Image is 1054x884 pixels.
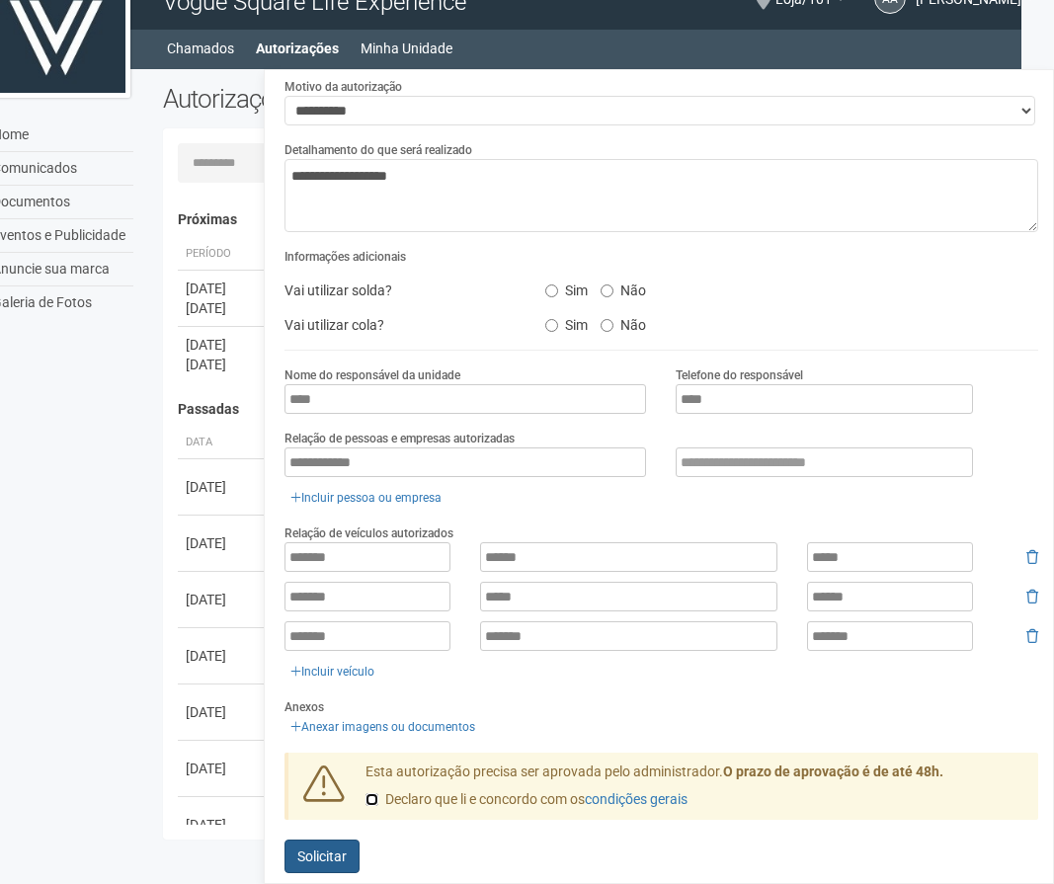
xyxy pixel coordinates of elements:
label: Relação de pessoas e empresas autorizadas [284,430,515,447]
input: Sim [545,319,558,332]
div: [DATE] [186,815,259,835]
label: Relação de veículos autorizados [284,524,453,542]
a: Incluir pessoa ou empresa [284,487,447,509]
div: [DATE] [186,355,259,374]
input: Não [601,319,613,332]
div: [DATE] [186,759,259,778]
i: Remover [1026,629,1038,643]
label: Sim [545,276,588,299]
i: Remover [1026,550,1038,564]
div: [DATE] [186,533,259,553]
h4: Passadas [178,402,1024,417]
label: Telefone do responsável [676,366,803,384]
label: Motivo da autorização [284,78,402,96]
div: Vai utilizar cola? [270,310,530,340]
label: Detalhamento do que será realizado [284,141,472,159]
a: Minha Unidade [361,35,452,62]
div: [DATE] [186,279,259,298]
input: Declaro que li e concordo com oscondições gerais [365,793,378,806]
div: [DATE] [186,298,259,318]
label: Não [601,276,646,299]
button: Solicitar [284,840,360,873]
div: [DATE] [186,477,259,497]
span: Solicitar [297,848,347,864]
input: Não [601,284,613,297]
a: Anexar imagens ou documentos [284,716,481,738]
th: Período [178,238,267,271]
div: Esta autorização precisa ser aprovada pelo administrador. [351,763,1038,820]
label: Não [601,310,646,334]
h2: Autorizações [163,84,586,114]
div: [DATE] [186,702,259,722]
label: Declaro que li e concordo com os [365,790,688,810]
a: condições gerais [585,791,688,807]
div: [DATE] [186,590,259,609]
h4: Próximas [178,212,1024,227]
input: Sim [545,284,558,297]
strong: O prazo de aprovação é de até 48h. [723,763,943,779]
a: Chamados [167,35,234,62]
label: Informações adicionais [284,248,406,266]
label: Nome do responsável da unidade [284,366,460,384]
i: Remover [1026,590,1038,603]
div: [DATE] [186,646,259,666]
label: Anexos [284,698,324,716]
a: Incluir veículo [284,661,380,683]
th: Data [178,427,267,459]
div: Vai utilizar solda? [270,276,530,305]
a: Autorizações [256,35,339,62]
div: [DATE] [186,335,259,355]
label: Sim [545,310,588,334]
